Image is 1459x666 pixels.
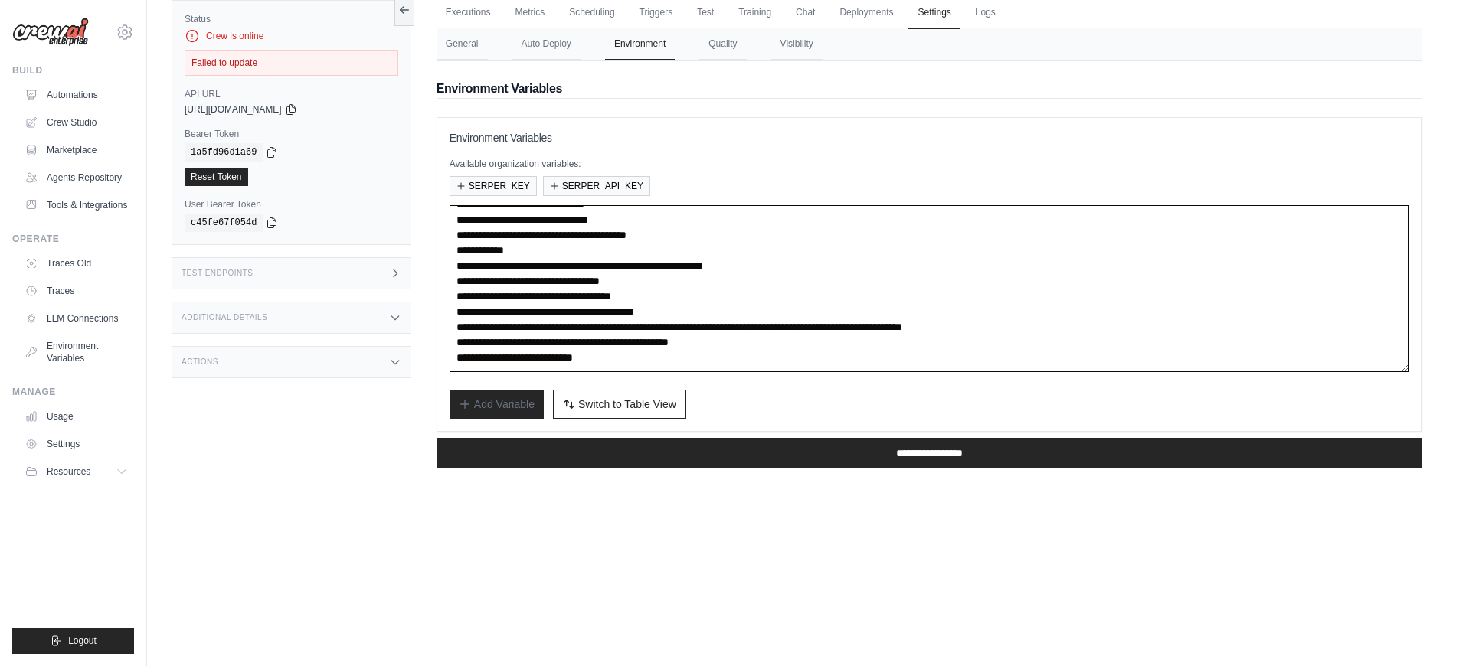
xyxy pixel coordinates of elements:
[578,397,676,412] span: Switch to Table View
[185,13,398,25] label: Status
[185,50,398,76] div: Failed to update
[12,628,134,654] button: Logout
[553,390,686,419] button: Switch to Table View
[18,83,134,107] a: Automations
[771,28,823,60] button: Visibility
[18,110,134,135] a: Crew Studio
[185,103,282,116] span: [URL][DOMAIN_NAME]
[185,168,248,186] a: Reset Token
[18,193,134,217] a: Tools & Integrations
[18,404,134,429] a: Usage
[18,459,134,484] button: Resources
[185,214,263,232] code: c45fe67f054d
[450,176,537,196] button: SERPER_KEY
[512,28,581,60] button: Auto Deploy
[605,28,675,60] button: Environment
[699,28,746,60] button: Quality
[185,128,398,140] label: Bearer Token
[437,28,488,60] button: General
[1382,593,1459,666] iframe: Chat Widget
[12,386,134,398] div: Manage
[450,158,1409,170] p: Available organization variables:
[182,313,267,322] h3: Additional Details
[12,64,134,77] div: Build
[18,306,134,331] a: LLM Connections
[12,18,89,47] img: Logo
[18,334,134,371] a: Environment Variables
[68,635,97,647] span: Logout
[437,28,1422,60] nav: Tabs
[18,279,134,303] a: Traces
[18,165,134,190] a: Agents Repository
[185,88,398,100] label: API URL
[450,130,1409,145] h3: Environment Variables
[182,269,254,278] h3: Test Endpoints
[185,198,398,211] label: User Bearer Token
[18,138,134,162] a: Marketplace
[185,143,263,162] code: 1a5fd96d1a69
[437,80,1422,98] h2: Environment Variables
[182,357,218,367] h3: Actions
[450,390,544,419] button: Add Variable
[543,176,650,196] button: SERPER_API_KEY
[18,251,134,276] a: Traces Old
[18,432,134,456] a: Settings
[47,465,90,478] span: Resources
[185,28,398,44] div: Crew is online
[12,233,134,245] div: Operate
